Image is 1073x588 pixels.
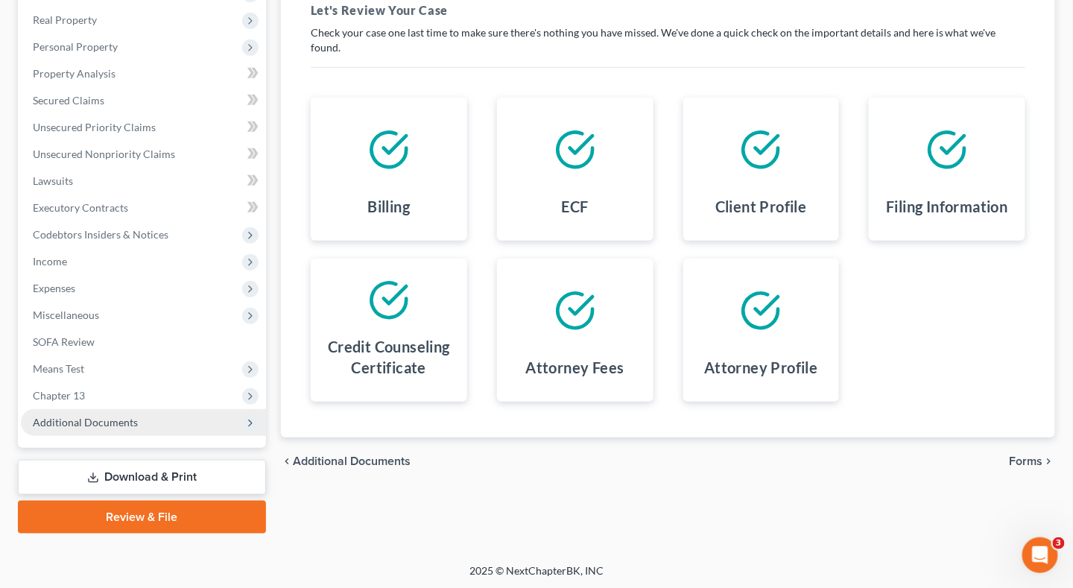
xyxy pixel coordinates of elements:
span: Personal Property [33,40,118,53]
a: Lawsuits [21,168,266,195]
span: Income [33,255,67,268]
a: Unsecured Nonpriority Claims [21,141,266,168]
a: Download & Print [18,460,266,495]
span: Executory Contracts [33,201,128,214]
span: Codebtors Insiders & Notices [33,228,168,241]
span: Forms [1010,455,1043,467]
iframe: Intercom live chat [1022,537,1058,573]
span: Additional Documents [33,416,138,429]
a: Secured Claims [21,87,266,114]
span: SOFA Review [33,335,95,348]
span: Unsecured Priority Claims [33,121,156,133]
i: chevron_right [1043,455,1055,467]
a: Property Analysis [21,60,266,87]
span: Means Test [33,362,84,375]
h4: Attorney Profile [704,357,817,378]
span: Chapter 13 [33,389,85,402]
h4: Billing [367,196,410,217]
p: Check your case one last time to make sure there's nothing you have missed. We've done a quick ch... [311,25,1025,55]
a: Executory Contracts [21,195,266,221]
span: Additional Documents [293,455,411,467]
h4: Client Profile [715,196,807,217]
button: Forms chevron_right [1010,455,1055,467]
span: Expenses [33,282,75,294]
a: Review & File [18,501,266,534]
i: chevron_left [281,455,293,467]
span: Miscellaneous [33,309,99,321]
span: Property Analysis [33,67,115,80]
span: Lawsuits [33,174,73,187]
a: Unsecured Priority Claims [21,114,266,141]
span: Secured Claims [33,94,104,107]
h4: Filing Information [887,196,1008,217]
span: 3 [1053,537,1065,549]
a: chevron_left Additional Documents [281,455,411,467]
h5: Let's Review Your Case [311,1,1025,19]
span: Real Property [33,13,97,26]
a: SOFA Review [21,329,266,355]
h4: ECF [562,196,589,217]
h4: Attorney Fees [526,357,624,378]
h4: Credit Counseling Certificate [323,336,455,378]
span: Unsecured Nonpriority Claims [33,148,175,160]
